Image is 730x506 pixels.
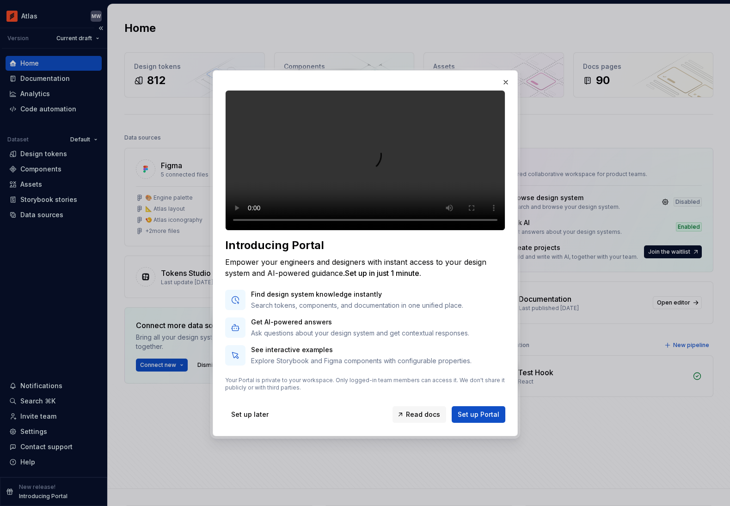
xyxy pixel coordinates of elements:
button: Set up Portal [452,406,505,423]
span: Set up in just 1 minute. [345,268,421,278]
span: Read docs [406,410,440,419]
p: Explore Storybook and Figma components with configurable properties. [251,356,472,366]
p: Get AI-powered answers [251,317,469,327]
span: Set up Portal [458,410,499,419]
div: Empower your engineers and designers with instant access to your design system and AI-powered gui... [225,256,505,279]
p: Find design system knowledge instantly [251,290,463,299]
p: Your Portal is private to your workspace. Only logged-in team members can access it. We don't sha... [225,377,505,391]
a: Read docs [393,406,446,423]
div: Introducing Portal [225,238,505,253]
p: Search tokens, components, and documentation in one unified place. [251,301,463,310]
p: Ask questions about your design system and get contextual responses. [251,329,469,338]
p: See interactive examples [251,345,472,354]
span: Set up later [231,410,269,419]
button: Set up later [225,406,275,423]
